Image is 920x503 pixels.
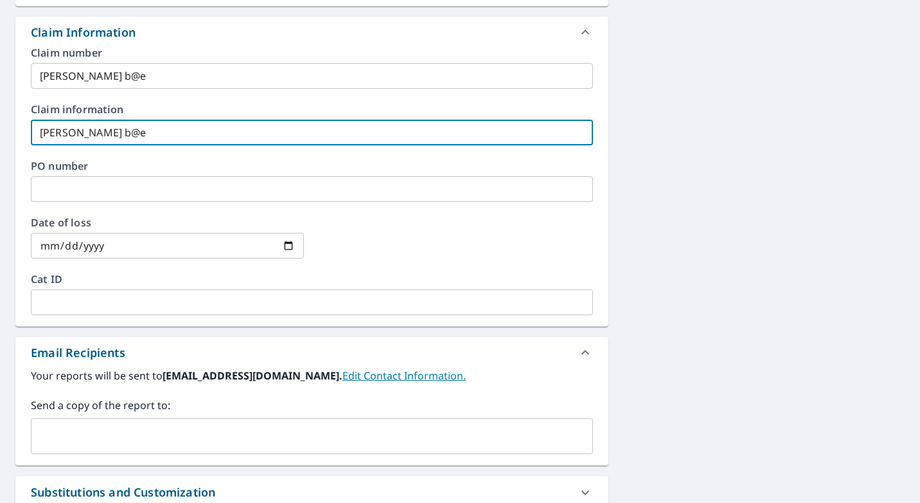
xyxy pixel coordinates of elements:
label: Your reports will be sent to [31,368,593,383]
b: [EMAIL_ADDRESS][DOMAIN_NAME]. [163,369,342,383]
a: EditContactInfo [342,369,466,383]
div: Claim Information [31,24,136,41]
label: Date of loss [31,217,304,228]
label: Claim number [31,48,593,58]
div: Substitutions and Customization [31,484,215,501]
div: Claim Information [15,17,608,48]
label: Send a copy of the report to: [31,398,593,413]
div: Email Recipients [31,344,125,361]
label: Cat ID [31,274,593,284]
div: Email Recipients [15,337,608,368]
label: PO number [31,161,593,171]
label: Claim information [31,104,593,114]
